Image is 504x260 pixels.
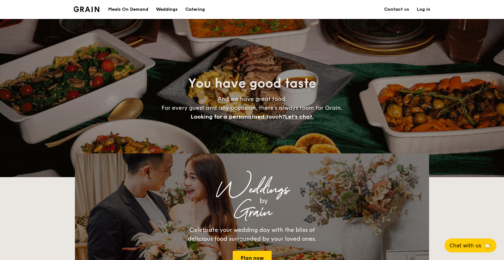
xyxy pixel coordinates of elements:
[181,226,323,243] div: Celebrate your wedding day with the bliss of delicious food surrounded by your loved ones.
[484,242,491,249] span: 🦙
[131,207,373,218] div: Grain
[450,243,481,249] span: Chat with us
[131,184,373,195] div: Weddings
[285,113,314,120] span: Let's chat.
[74,6,99,12] a: Logotype
[154,195,373,207] div: by
[75,147,429,153] div: Loading menus magically...
[445,238,496,252] button: Chat with us🦙
[74,6,99,12] img: Grain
